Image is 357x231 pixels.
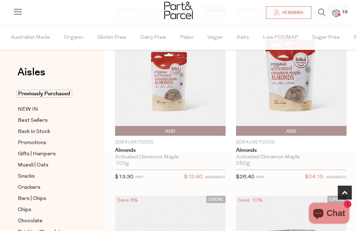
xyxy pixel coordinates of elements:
span: Crackers [18,184,40,192]
img: Almonds [236,5,347,136]
div: Save 8% [115,196,140,205]
img: Almonds [115,5,226,136]
span: 250g [236,161,250,167]
inbox-online-store-chat: Shopify online store chat [307,203,351,225]
span: Australian Made [11,25,50,50]
span: $26.40 [236,174,255,180]
span: Muesli | Oats [18,161,48,170]
div: Activated Cinnamon Maple [236,154,347,161]
div: Save 10% [236,196,265,205]
a: Almonds [115,147,226,154]
a: Aisles [17,67,45,84]
div: Activated Cinnamon Maple [115,154,226,161]
span: Paleo [180,25,193,50]
a: Almonds [236,147,347,154]
a: Back In Stock [18,127,81,136]
small: RRP [256,176,264,179]
span: Snacks [18,172,35,181]
span: Back In Stock [18,128,50,136]
span: Organic [64,25,83,50]
small: RRP [135,176,143,179]
a: Chips [18,206,81,214]
p: 2Die4 Live Foods [236,139,347,146]
span: Previously Purchased [16,90,72,98]
span: 15 [340,9,349,15]
span: $13.30 [115,174,134,180]
span: LOCAL [327,196,347,203]
a: Best Sellers [18,116,81,125]
span: Vegan [207,25,223,50]
span: Promotions [18,139,46,147]
span: LOCAL [206,196,226,203]
span: Aisles [17,65,45,80]
span: Keto [237,25,249,50]
span: Sugar Free [312,25,340,50]
a: Muesli | Oats [18,161,81,170]
button: Add To Parcel [115,126,226,136]
span: Low FODMAP [263,25,298,50]
a: NEW IN [18,105,81,114]
span: NEW IN [18,105,38,114]
a: Crackers [18,183,81,192]
span: Hi Mimma [281,10,303,16]
span: 100g [115,161,129,167]
p: 2Die4 Live Foods [115,139,226,146]
span: Gifts | Hampers [18,150,56,158]
span: $24.15 [305,173,324,182]
span: $12.40 [184,173,203,182]
a: Chocolate [18,217,81,225]
a: Snacks [18,172,81,181]
span: Gluten Free [97,25,126,50]
span: Dairy Free [140,25,166,50]
small: MEMBERS [205,176,226,179]
span: Chips [18,206,31,214]
a: Promotions [18,139,81,147]
small: MEMBERS [326,176,347,179]
button: Add To Parcel [236,126,347,136]
span: Chocolate [18,217,43,225]
a: Gifts | Hampers [18,150,81,158]
a: Hi Mimma [266,6,311,19]
img: Part&Parcel [164,2,193,19]
a: Previously Purchased [18,90,81,98]
span: Best Sellers [18,117,48,125]
a: 15 [333,9,340,17]
span: Bars | Chips [18,195,46,203]
a: Bars | Chips [18,194,81,203]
